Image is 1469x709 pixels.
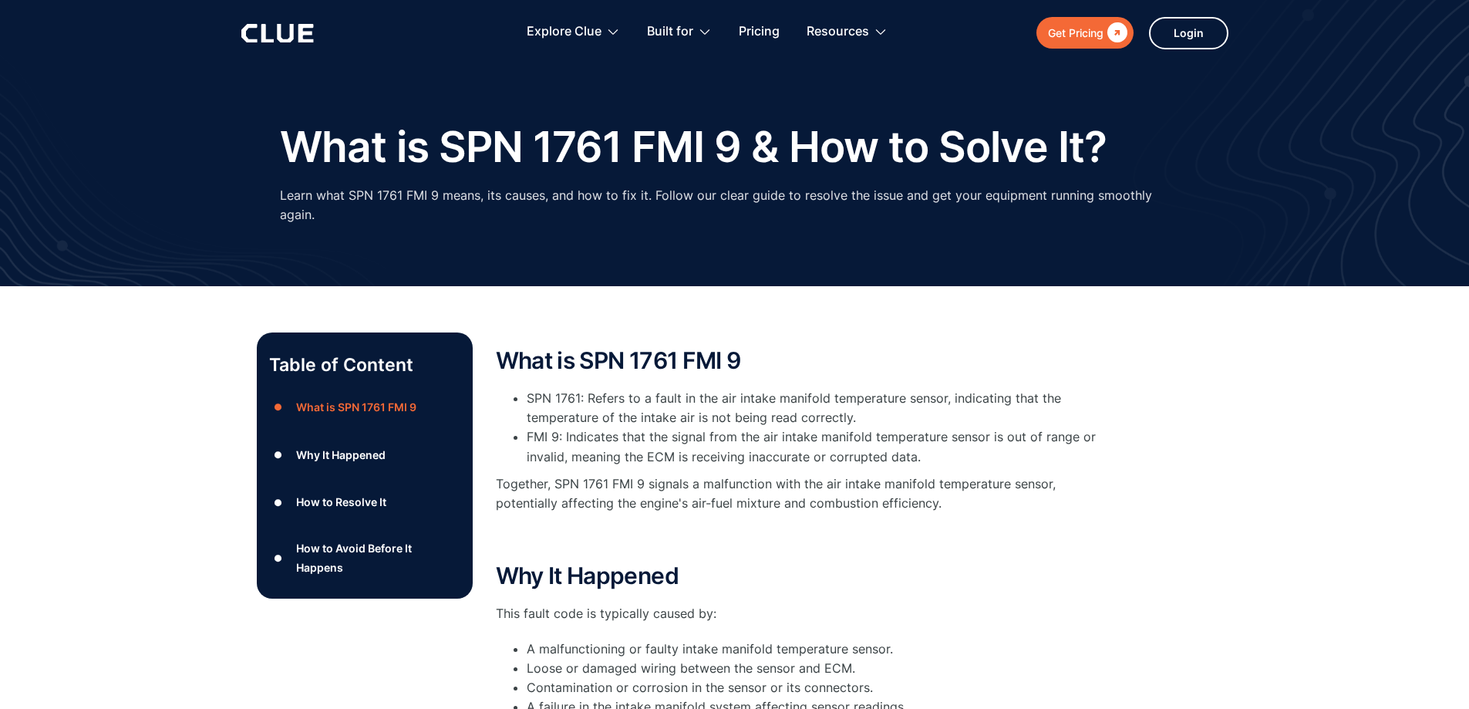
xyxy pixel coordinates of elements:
p: This fault code is typically caused by: [496,604,1113,623]
h1: What is SPN 1761 FMI 9 & How to Solve It? [280,123,1107,170]
div: Resources [807,8,869,56]
div: ● [269,396,288,419]
a: ●What is SPN 1761 FMI 9 [269,396,460,419]
div: Built for [647,8,712,56]
div: ● [269,546,288,569]
li: Loose or damaged wiring between the sensor and ECM. [527,659,1113,678]
a: Get Pricing [1036,17,1134,49]
div: Explore Clue [527,8,601,56]
li: Contamination or corrosion in the sensor or its connectors. [527,678,1113,697]
div: How to Resolve It [296,492,386,511]
div: What is SPN 1761 FMI 9 [296,397,416,417]
h2: What is SPN 1761 FMI 9 [496,348,1113,373]
a: ●Why It Happened [269,444,460,467]
div: Explore Clue [527,8,620,56]
a: Pricing [739,8,780,56]
p: Learn what SPN 1761 FMI 9 means, its causes, and how to fix it. Follow our clear guide to resolve... [280,186,1190,225]
div: ● [269,491,288,514]
li: SPN 1761: Refers to a fault in the air intake manifold temperature sensor, indicating that the te... [527,389,1113,427]
p: ‍ [496,528,1113,548]
div: How to Avoid Before It Happens [296,539,460,577]
div: Get Pricing [1048,23,1103,42]
div:  [1103,23,1127,42]
div: Resources [807,8,888,56]
a: ●How to Avoid Before It Happens [269,539,460,577]
div: ● [269,444,288,467]
li: FMI 9: Indicates that the signal from the air intake manifold temperature sensor is out of range ... [527,427,1113,466]
li: A malfunctioning or faulty intake manifold temperature sensor. [527,640,1113,659]
div: Why It Happened [296,445,386,464]
div: Built for [647,8,693,56]
a: Login [1149,17,1228,49]
p: Table of Content [269,353,460,377]
a: ●How to Resolve It [269,491,460,514]
p: Together, SPN 1761 FMI 9 signals a malfunction with the air intake manifold temperature sensor, p... [496,474,1113,513]
h2: Why It Happened [496,563,1113,589]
